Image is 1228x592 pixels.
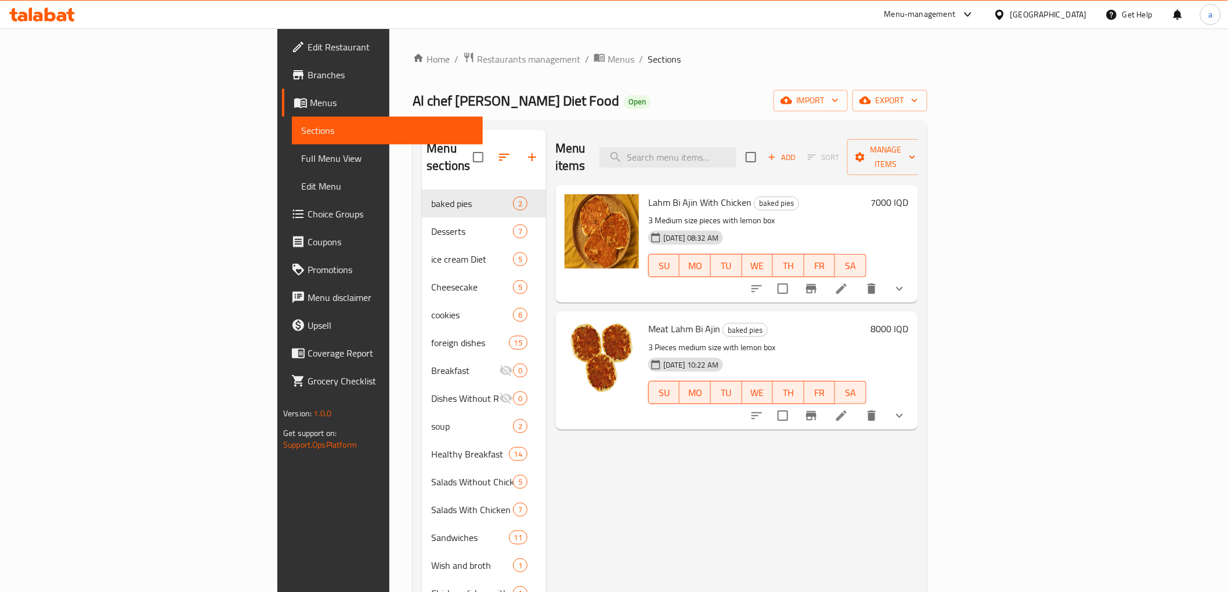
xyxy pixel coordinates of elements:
a: Menus [282,89,482,117]
span: soup [431,419,512,433]
span: a [1208,8,1212,21]
span: 14 [510,449,527,460]
span: TH [778,384,800,401]
span: 0 [514,365,527,376]
span: FR [809,257,831,274]
div: ice cream Diet5 [422,245,546,273]
div: items [513,475,528,489]
span: Wish and broth [431,558,512,572]
div: Healthy Breakfast14 [422,440,546,468]
div: items [513,197,528,210]
div: Salads Without Chicken5 [422,468,546,496]
a: Edit Menu [292,172,482,200]
a: Menu disclaimer [282,284,482,311]
span: [DATE] 10:22 AM [659,359,723,371]
button: MO [680,381,711,404]
span: baked pies [754,197,799,210]
span: Menus [310,96,473,110]
div: foreign dishes15 [422,329,546,357]
span: Sections [301,124,473,137]
span: 0 [514,393,527,404]
span: Lahm Bi Ajin With Chicken [648,194,752,211]
span: MO [684,257,706,274]
div: Cheesecake [431,280,512,294]
span: SA [840,257,862,274]
span: Salads Without Chicken [431,475,512,489]
span: Salads With Chicken [431,503,512,517]
span: cookies [431,308,512,322]
span: Coupons [308,235,473,249]
div: items [513,503,528,517]
div: foreign dishes [431,336,508,350]
span: ice cream Diet [431,252,512,266]
span: Branches [308,68,473,82]
svg: Inactive section [499,391,513,405]
span: TU [716,384,738,401]
button: delete [858,402,886,430]
span: 1 [514,560,527,571]
div: items [513,308,528,322]
span: baked pies [723,324,767,337]
span: TH [778,257,800,274]
div: items [509,336,528,350]
svg: Inactive section [499,364,513,377]
img: Lahm Bi Ajin With Chicken [565,194,639,268]
div: Cheesecake5 [422,273,546,301]
span: Al chef [PERSON_NAME] Diet Food [413,88,619,114]
button: delete [858,275,886,303]
h6: 7000 IQD [871,194,909,210]
button: Branch-specific-item [797,275,825,303]
div: Salads With Chicken7 [422,496,546,524]
button: WE [742,254,774,277]
a: Grocery Checklist [282,367,482,395]
button: Manage items [847,139,925,175]
div: cookies6 [422,301,546,329]
button: FR [804,254,836,277]
a: Upsell [282,311,482,339]
span: Select to update [771,404,795,428]
button: SA [835,381,866,404]
span: Select section [739,145,763,169]
span: 11 [510,532,527,543]
button: SU [648,381,680,404]
a: Branches [282,61,482,89]
span: WE [747,384,769,401]
button: sort-choices [743,275,771,303]
div: items [513,364,528,377]
span: [DATE] 08:32 AM [659,233,723,244]
button: show more [886,275,913,303]
h2: Menu items [555,140,586,175]
span: Dishes Without Rice [431,391,499,405]
a: Support.OpsPlatform [283,437,357,452]
svg: Show Choices [893,409,906,423]
span: 6 [514,310,527,321]
span: import [783,93,839,108]
span: Select all sections [466,145,490,169]
span: export [862,93,918,108]
div: [GEOGRAPHIC_DATA] [1010,8,1087,21]
div: Wish and broth1 [422,551,546,579]
span: Version: [283,406,312,421]
span: Sort sections [490,143,518,171]
span: Upsell [308,318,473,332]
span: Open [624,97,651,107]
a: Full Menu View [292,144,482,172]
button: WE [742,381,774,404]
span: 5 [514,282,527,293]
h6: 8000 IQD [871,321,909,337]
span: SA [840,384,862,401]
span: 1.0.0 [314,406,332,421]
span: TU [716,257,738,274]
span: Menu disclaimer [308,290,473,304]
span: Get support on: [283,426,337,441]
span: Desserts [431,224,512,238]
div: Desserts7 [422,217,546,245]
div: Breakfast [431,364,499,377]
a: Menus [594,52,634,67]
a: Coupons [282,228,482,256]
